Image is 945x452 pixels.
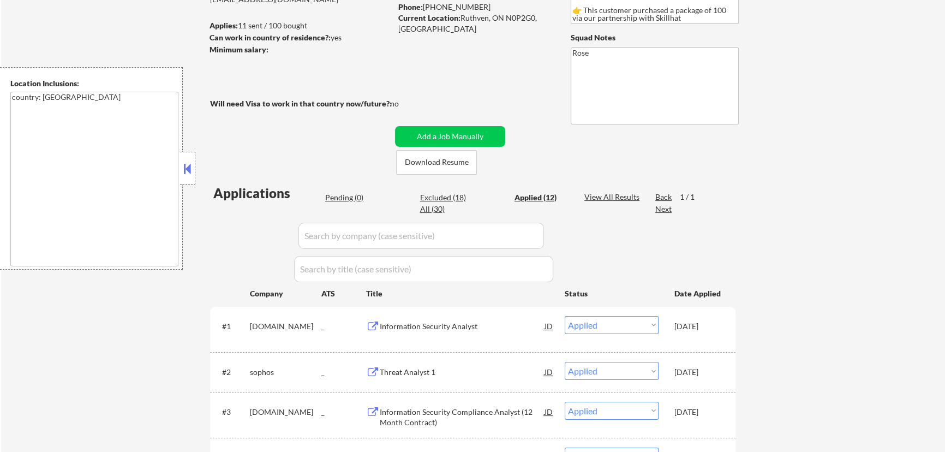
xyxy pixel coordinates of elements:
div: yes [210,32,388,43]
div: Information Security Analyst [380,321,545,332]
strong: Minimum salary: [210,45,268,54]
div: View All Results [584,192,643,203]
div: [PHONE_NUMBER] [398,2,553,13]
div: _ [321,407,366,418]
strong: Current Location: [398,13,460,22]
div: Title [366,288,554,299]
div: #3 [222,407,241,418]
div: Next [655,204,673,215]
div: Threat Analyst 1 [380,367,545,378]
div: Status [565,283,659,303]
strong: Will need Visa to work in that country now/future?: [210,99,392,108]
div: JD [543,402,554,421]
div: Pending (0) [325,192,380,203]
div: #1 [222,321,241,332]
div: _ [321,367,366,378]
div: no [390,98,421,109]
button: Download Resume [396,150,477,175]
div: Date Applied [674,288,722,299]
div: Location Inclusions: [10,78,178,89]
div: [DATE] [674,321,722,332]
div: JD [543,316,554,336]
div: Applications [213,187,321,200]
div: Back [655,192,673,203]
button: Add a Job Manually [395,126,505,147]
div: sophos [250,367,321,378]
div: ATS [321,288,366,299]
div: [DATE] [674,367,722,378]
div: 11 sent / 100 bought [210,20,391,31]
div: Ruthven, ON N0P2G0, [GEOGRAPHIC_DATA] [398,13,553,34]
div: Applied (12) [515,192,569,203]
div: All (30) [420,204,474,215]
div: Excluded (18) [420,192,474,203]
div: Squad Notes [571,32,739,43]
strong: Can work in country of residence?: [210,33,331,42]
div: [DOMAIN_NAME] [250,407,321,418]
strong: Applies: [210,21,238,30]
div: Information Security Compliance Analyst (12 Month Contract) [380,407,545,428]
div: [DOMAIN_NAME] [250,321,321,332]
div: [DATE] [674,407,722,418]
div: JD [543,362,554,382]
div: _ [321,321,366,332]
div: #2 [222,367,241,378]
input: Search by title (case sensitive) [294,256,553,282]
div: 1 / 1 [680,192,705,203]
input: Search by company (case sensitive) [298,223,544,249]
div: Company [250,288,321,299]
strong: Phone: [398,2,423,11]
